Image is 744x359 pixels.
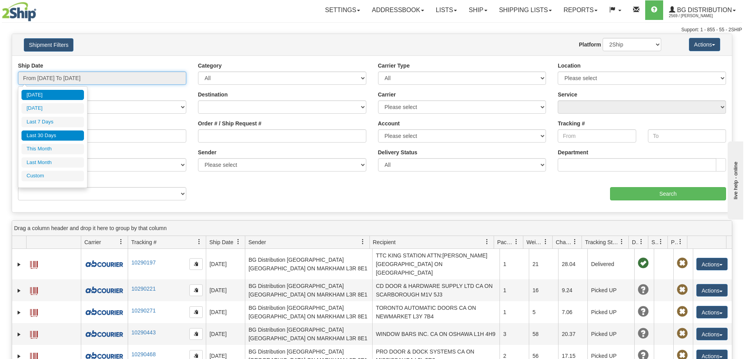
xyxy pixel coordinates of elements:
td: 16 [529,279,558,301]
td: 1 [500,279,529,301]
span: Weight [526,238,543,246]
a: 10290221 [131,286,155,292]
span: Pickup Not Assigned [677,258,688,269]
td: Picked UP [587,323,634,345]
iframe: chat widget [726,139,743,219]
label: Location [558,62,580,70]
td: 5 [529,301,558,323]
td: BG Distribution [GEOGRAPHIC_DATA] [GEOGRAPHIC_DATA] ON MARKHAM L3R 8E1 [245,249,372,279]
label: Platform [579,41,601,48]
a: Label [30,327,38,340]
li: Last Month [21,157,84,168]
td: [DATE] [206,323,245,345]
button: Actions [696,328,728,340]
td: 21 [529,249,558,279]
img: logo2569.jpg [2,2,36,21]
a: Expand [15,261,23,268]
a: Expand [15,309,23,316]
a: Pickup Status filter column settings [674,235,687,248]
img: 10087 - A&B Courier [84,307,124,317]
input: Search [610,187,726,200]
td: BG Distribution [GEOGRAPHIC_DATA] [GEOGRAPHIC_DATA] ON MARKHAM L3R 8E1 [245,301,372,323]
td: TTC KING STATION ATTN:[PERSON_NAME] [GEOGRAPHIC_DATA] ON [GEOGRAPHIC_DATA] [372,249,500,279]
label: Ship Date [18,62,43,70]
button: Copy to clipboard [189,284,203,296]
a: 10290468 [131,351,155,357]
td: BG Distribution [GEOGRAPHIC_DATA] [GEOGRAPHIC_DATA] ON MARKHAM L3R 8E1 [245,279,372,301]
a: Recipient filter column settings [480,235,494,248]
a: Tracking Status filter column settings [615,235,628,248]
td: 3 [500,323,529,345]
button: Copy to clipboard [189,258,203,270]
td: 28.04 [558,249,587,279]
span: Sender [248,238,266,246]
a: 10290443 [131,329,155,336]
span: Shipment Issues [651,238,658,246]
img: 10087 - A&B Courier [84,259,124,269]
input: To [648,129,726,143]
label: Delivery Status [378,148,417,156]
td: 7.06 [558,301,587,323]
label: Category [198,62,222,70]
span: Tracking # [131,238,157,246]
td: 20.37 [558,323,587,345]
td: 58 [529,323,558,345]
button: Shipment Filters [24,38,73,52]
div: Support: 1 - 855 - 55 - 2SHIP [2,27,742,33]
td: BG Distribution [GEOGRAPHIC_DATA] [GEOGRAPHIC_DATA] ON MARKHAM L3R 8E1 [245,323,372,345]
label: Department [558,148,588,156]
span: Unknown [638,306,649,317]
td: [DATE] [206,249,245,279]
label: Tracking # [558,120,585,127]
a: Packages filter column settings [510,235,523,248]
span: 2569 / [PERSON_NAME] [669,12,728,20]
li: [DATE] [21,90,84,100]
a: Addressbook [366,0,430,20]
a: 10290197 [131,259,155,266]
td: Delivered [587,249,634,279]
button: Actions [696,258,728,270]
li: This Month [21,144,84,154]
span: Pickup Not Assigned [677,328,688,339]
td: 1 [500,249,529,279]
span: Packages [497,238,514,246]
a: Sender filter column settings [356,235,369,248]
td: CD DOOR & HARDWARE SUPPLY LTD CA ON SCARBOROUGH M1V 5J3 [372,279,500,301]
a: Expand [15,330,23,338]
span: Carrier [84,238,101,246]
a: 10290271 [131,307,155,314]
a: Delivery Status filter column settings [635,235,648,248]
a: Ship [463,0,493,20]
button: Actions [696,306,728,318]
a: Label [30,257,38,270]
span: Unknown [638,284,649,295]
div: live help - online [6,7,72,13]
a: Carrier filter column settings [114,235,128,248]
a: Weight filter column settings [539,235,552,248]
input: From [558,129,636,143]
td: 9.24 [558,279,587,301]
button: Actions [689,38,720,51]
a: Tracking # filter column settings [193,235,206,248]
a: Expand [15,287,23,295]
label: Service [558,91,577,98]
div: grid grouping header [12,221,732,236]
td: Picked UP [587,301,634,323]
span: On time [638,258,649,269]
a: Ship Date filter column settings [232,235,245,248]
li: Last 30 Days [21,130,84,141]
label: Sender [198,148,216,156]
a: BG Distribution 2569 / [PERSON_NAME] [663,0,742,20]
button: Copy to clipboard [189,328,203,340]
li: Custom [21,171,84,181]
td: Picked UP [587,279,634,301]
button: Copy to clipboard [189,306,203,318]
span: Charge [556,238,572,246]
button: Actions [696,284,728,296]
td: WINDOW BARS INC. CA ON OSHAWA L1H 4H9 [372,323,500,345]
span: Recipient [373,238,396,246]
label: Carrier Type [378,62,410,70]
span: Pickup Not Assigned [677,284,688,295]
a: Lists [430,0,463,20]
a: Settings [319,0,366,20]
